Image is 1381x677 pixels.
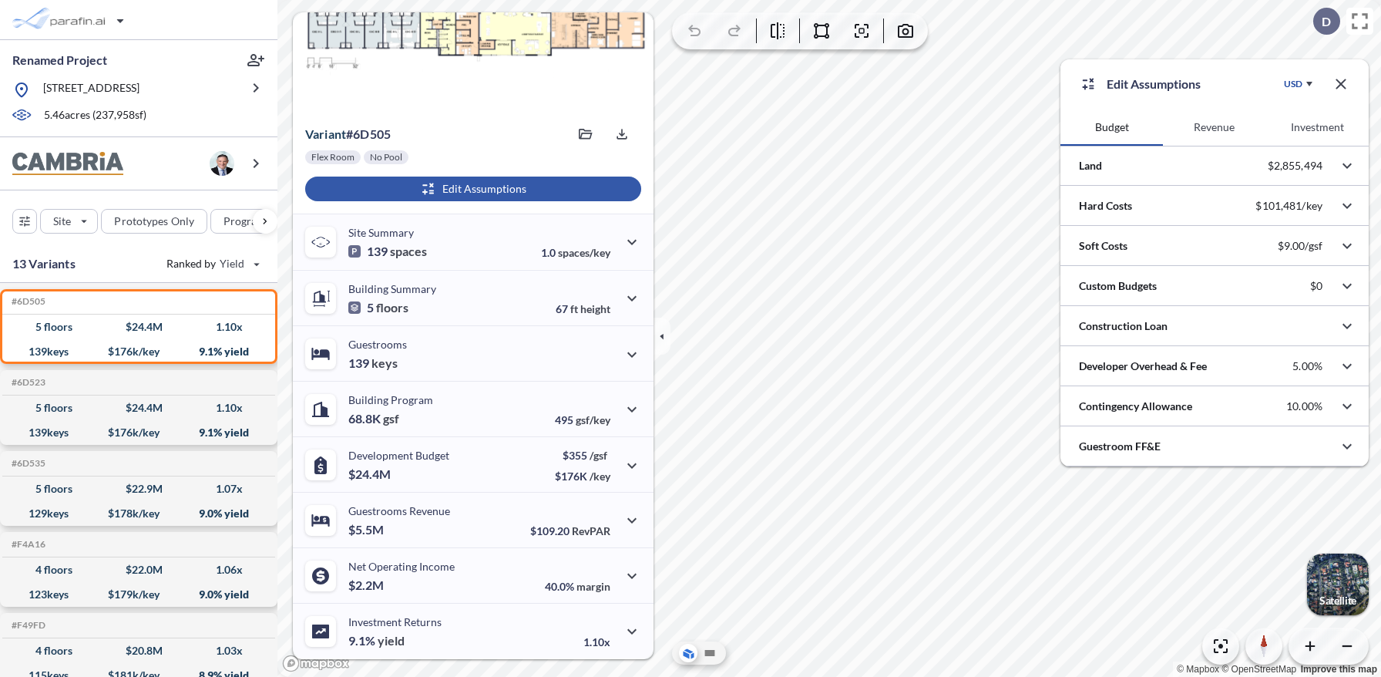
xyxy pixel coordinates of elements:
[223,214,267,229] p: Program
[101,209,207,234] button: Prototypes Only
[348,504,450,517] p: Guestrooms Revenue
[1310,279,1322,293] p: $0
[370,151,402,163] p: No Pool
[556,302,610,315] p: 67
[1322,15,1331,29] p: D
[1268,159,1322,173] p: $2,855,494
[53,214,71,229] p: Site
[1221,664,1296,675] a: OpenStreetMap
[1079,198,1132,214] p: Hard Costs
[348,522,386,537] p: $5.5M
[555,449,610,462] p: $355
[305,177,641,201] button: Edit Assumptions
[1079,158,1102,173] p: Land
[1292,359,1322,373] p: 5.00%
[1319,594,1356,607] p: Satellite
[43,80,139,99] p: [STREET_ADDRESS]
[1079,318,1168,334] p: Construction Loan
[590,470,610,483] span: /key
[348,578,386,593] p: $2.2M
[40,209,98,234] button: Site
[1163,109,1265,146] button: Revenue
[580,302,610,315] span: height
[590,449,607,462] span: /gsf
[701,644,719,662] button: Site Plan
[383,411,399,426] span: gsf
[348,633,405,648] p: 9.1%
[390,244,427,259] span: spaces
[576,413,610,426] span: gsf/key
[1079,439,1161,454] p: Guestroom FF&E
[545,580,610,593] p: 40.0%
[1286,399,1322,413] p: 10.00%
[570,302,578,315] span: ft
[679,644,697,662] button: Aerial View
[114,214,194,229] p: Prototypes Only
[1079,278,1157,294] p: Custom Budgets
[305,126,346,141] span: Variant
[305,126,391,142] p: # 6d505
[8,458,45,469] h5: Click to copy the code
[348,466,393,482] p: $24.4M
[348,411,399,426] p: 68.8K
[348,393,433,406] p: Building Program
[558,246,610,259] span: spaces/key
[154,251,270,276] button: Ranked by Yield
[348,300,408,315] p: 5
[8,377,45,388] h5: Click to copy the code
[572,524,610,537] span: RevPAR
[576,580,610,593] span: margin
[8,620,45,631] h5: Click to copy the code
[348,560,455,573] p: Net Operating Income
[348,282,436,295] p: Building Summary
[12,254,76,273] p: 13 Variants
[1307,554,1369,615] button: Switcher ImageSatellite
[1060,109,1163,146] button: Budget
[1079,359,1207,374] p: Developer Overhead & Fee
[44,107,146,124] p: 5.46 acres ( 237,958 sf)
[348,615,442,628] p: Investment Returns
[1307,554,1369,615] img: Switcher Image
[1301,664,1377,675] a: Improve this map
[1177,664,1219,675] a: Mapbox
[1255,199,1322,213] p: $101,481/key
[8,296,45,307] h5: Click to copy the code
[555,413,610,426] p: 495
[1079,238,1127,254] p: Soft Costs
[282,655,350,672] a: Mapbox homepage
[1278,239,1322,253] p: $9.00/gsf
[220,256,245,271] span: Yield
[1266,109,1369,146] button: Investment
[541,246,610,259] p: 1.0
[583,635,610,648] p: 1.10x
[210,209,294,234] button: Program
[1284,78,1302,90] div: USD
[348,338,407,351] p: Guestrooms
[378,633,405,648] span: yield
[311,151,354,163] p: Flex Room
[348,449,449,462] p: Development Budget
[1107,75,1201,93] p: Edit Assumptions
[12,152,123,176] img: BrandImage
[530,524,610,537] p: $109.20
[348,226,414,239] p: Site Summary
[1079,399,1192,414] p: Contingency Allowance
[371,355,398,371] span: keys
[376,300,408,315] span: floors
[210,151,234,176] img: user logo
[12,52,107,69] p: Renamed Project
[555,470,610,483] p: $176K
[348,355,398,371] p: 139
[8,539,45,550] h5: Click to copy the code
[348,244,427,259] p: 139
